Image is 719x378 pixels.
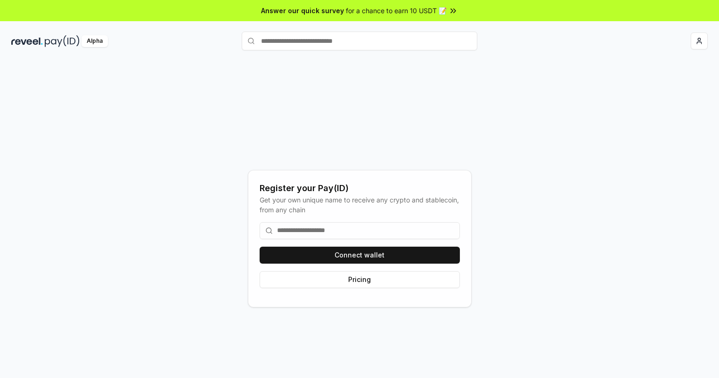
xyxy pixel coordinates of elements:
span: for a chance to earn 10 USDT 📝 [346,6,447,16]
button: Connect wallet [260,247,460,264]
img: pay_id [45,35,80,47]
div: Alpha [82,35,108,47]
span: Answer our quick survey [261,6,344,16]
div: Register your Pay(ID) [260,182,460,195]
div: Get your own unique name to receive any crypto and stablecoin, from any chain [260,195,460,215]
img: reveel_dark [11,35,43,47]
button: Pricing [260,271,460,288]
